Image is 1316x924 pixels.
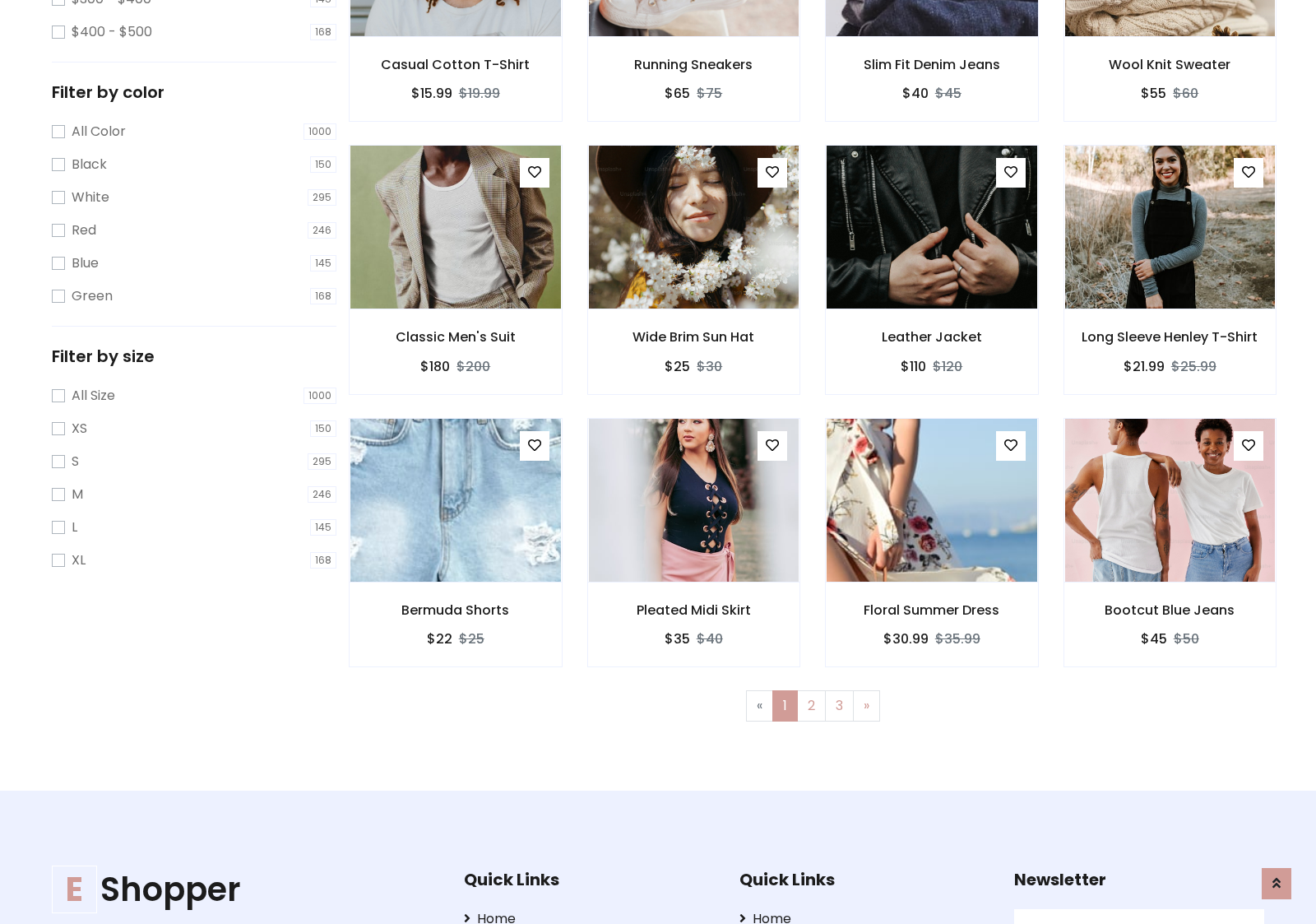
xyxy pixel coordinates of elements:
span: 168 [310,288,336,304]
label: S [72,452,79,471]
h6: $22 [427,631,452,647]
label: Red [72,221,96,240]
span: 168 [310,552,336,569]
span: » [864,696,869,715]
h6: $45 [1141,631,1167,647]
del: $25.99 [1171,357,1216,376]
label: All Color [72,122,126,142]
span: 1000 [304,388,336,404]
del: $75 [697,84,722,103]
span: 1000 [304,123,336,140]
label: L [72,518,77,537]
h6: $55 [1141,86,1166,101]
label: Green [72,286,113,306]
h5: Quick Links [739,870,989,889]
span: 246 [308,486,336,503]
h5: Newsletter [1014,870,1264,889]
label: White [72,188,109,207]
del: $35.99 [935,629,980,648]
del: $40 [697,629,723,648]
span: 150 [310,420,336,437]
h6: Long Sleeve Henley T-Shirt [1064,329,1277,345]
h6: Floral Summer Dress [826,602,1038,618]
h6: Bootcut Blue Jeans [1064,602,1277,618]
h6: Leather Jacket [826,329,1038,345]
h6: Bermuda Shorts [350,602,562,618]
label: M [72,485,83,504]
h6: Classic Men's Suit [350,329,562,345]
a: 2 [797,690,826,722]
h5: Filter by color [52,82,336,102]
h6: Wool Knit Sweater [1064,57,1277,72]
h6: $30.99 [883,631,929,647]
h6: $25 [665,359,690,374]
del: $19.99 [459,84,500,103]
del: $200 [456,357,490,376]
h6: Casual Cotton T-Shirt [350,57,562,72]
del: $25 [459,629,484,648]
h1: Shopper [52,870,412,909]
nav: Page navigation [361,690,1264,722]
h6: $180 [420,359,450,374]
del: $50 [1174,629,1199,648]
del: $45 [935,84,962,103]
label: Blue [72,253,99,273]
h6: Running Sneakers [588,57,800,72]
span: 145 [310,519,336,536]
h5: Quick Links [464,870,714,889]
h6: Pleated Midi Skirt [588,602,800,618]
a: 1 [772,690,798,722]
a: EShopper [52,870,412,909]
a: 3 [825,690,854,722]
del: $30 [697,357,722,376]
span: 150 [310,156,336,173]
span: 246 [308,222,336,239]
h5: Filter by size [52,346,336,366]
h6: $110 [901,359,926,374]
span: 168 [310,24,336,40]
h6: Slim Fit Denim Jeans [826,57,1038,72]
h6: $65 [665,86,690,101]
label: All Size [72,386,115,406]
label: XL [72,550,86,570]
del: $60 [1173,84,1198,103]
span: 145 [310,255,336,272]
h6: $35 [665,631,690,647]
a: Next [853,690,880,722]
h6: $40 [902,86,929,101]
span: 295 [308,453,336,470]
label: XS [72,419,87,439]
label: $400 - $500 [72,22,152,42]
h6: Wide Brim Sun Hat [588,329,800,345]
span: E [52,866,97,913]
h6: $15.99 [411,86,452,101]
span: 295 [308,189,336,206]
del: $120 [933,357,962,376]
h6: $21.99 [1124,359,1165,374]
label: Black [72,155,107,174]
